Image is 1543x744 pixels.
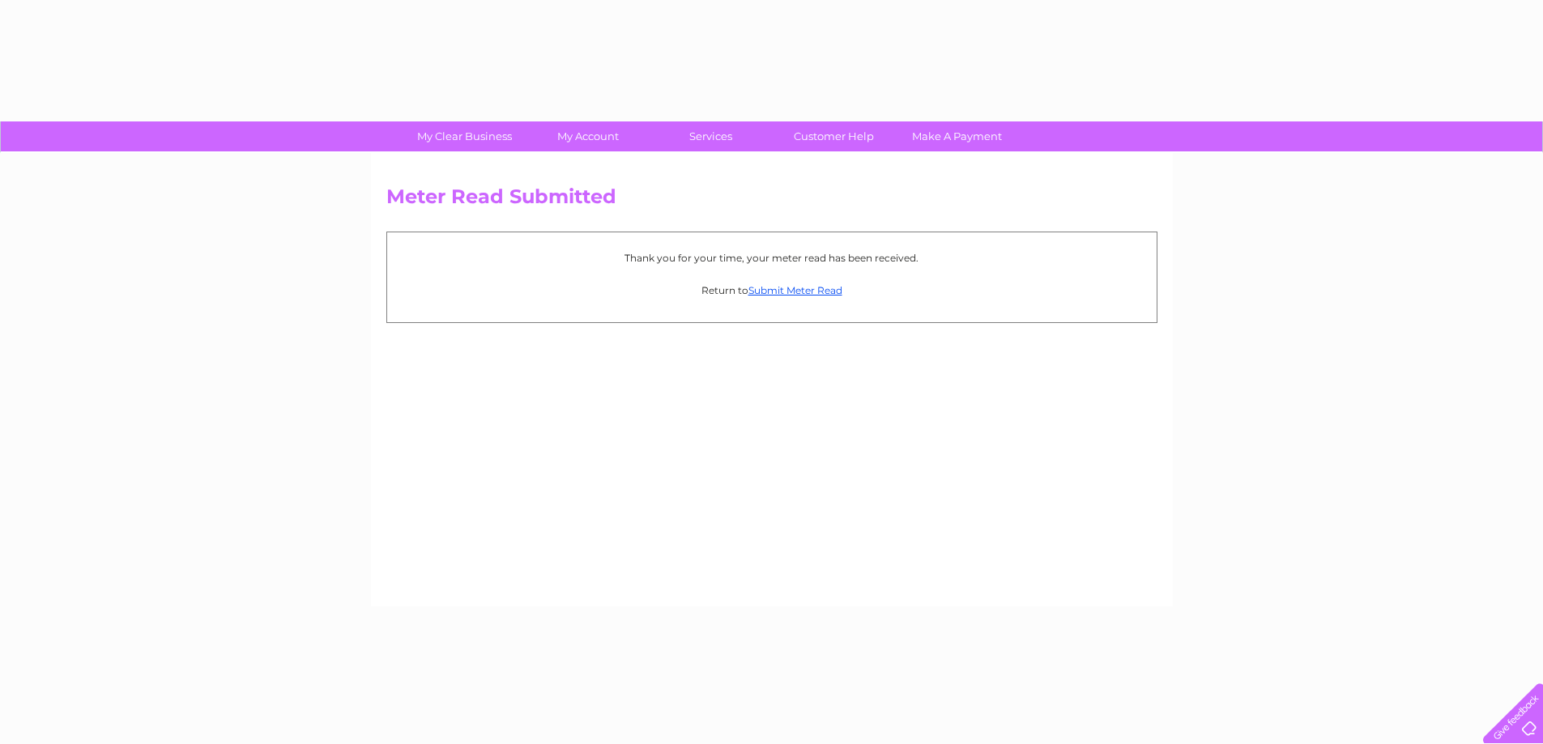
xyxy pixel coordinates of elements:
a: Services [644,121,778,151]
h2: Meter Read Submitted [386,185,1157,216]
a: My Clear Business [398,121,531,151]
a: My Account [521,121,654,151]
p: Thank you for your time, your meter read has been received. [395,250,1149,266]
p: Return to [395,283,1149,298]
a: Submit Meter Read [748,284,842,296]
a: Customer Help [767,121,901,151]
a: Make A Payment [890,121,1024,151]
